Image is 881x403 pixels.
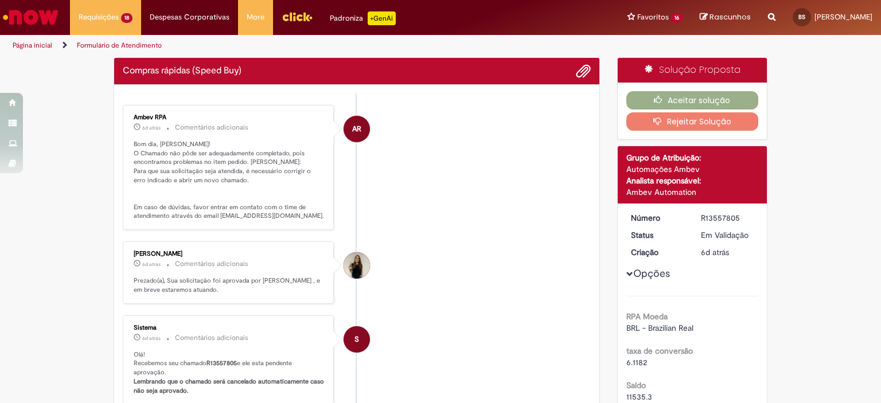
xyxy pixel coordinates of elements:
[142,335,161,342] span: 6d atrás
[13,41,52,50] a: Página inicial
[134,324,325,331] div: Sistema
[134,140,325,221] p: Bom dia, [PERSON_NAME]! O Chamado não pôde ser adequadamente completado, pois encontramos problem...
[701,247,729,257] span: 6d atrás
[121,13,132,23] span: 18
[330,11,396,25] div: Padroniza
[618,58,767,83] div: Solução Proposta
[626,112,759,131] button: Rejeitar Solução
[175,259,248,269] small: Comentários adicionais
[9,35,579,56] ul: Trilhas de página
[77,41,162,50] a: Formulário de Atendimento
[576,64,591,79] button: Adicionar anexos
[282,8,313,25] img: click_logo_yellow_360x200.png
[247,11,264,23] span: More
[700,12,751,23] a: Rascunhos
[626,152,759,163] div: Grupo de Atribuição:
[710,11,751,22] span: Rascunhos
[134,276,325,294] p: Prezado(a), Sua solicitação foi aprovada por [PERSON_NAME] , e em breve estaremos atuando.
[79,11,119,23] span: Requisições
[134,377,326,395] b: Lembrando que o chamado será cancelado automaticamente caso não seja aprovado.
[142,261,161,268] time: 23/09/2025 09:40:19
[142,124,161,131] span: 6d atrás
[626,311,668,322] b: RPA Moeda
[354,326,359,353] span: S
[142,335,161,342] time: 23/09/2025 09:38:50
[142,261,161,268] span: 6d atrás
[626,357,647,367] span: 6.1182
[344,326,370,353] div: System
[150,11,229,23] span: Despesas Corporativas
[134,251,325,257] div: [PERSON_NAME]
[123,66,241,76] h2: Compras rápidas (Speed Buy) Histórico de tíquete
[671,13,683,23] span: 16
[626,392,652,402] span: 11535.3
[798,13,805,21] span: BS
[1,6,60,29] img: ServiceNow
[626,323,693,333] span: BRL - Brazilian Real
[134,114,325,121] div: Ambev RPA
[344,252,370,279] div: Natali Fernanda Garcia Alonso
[352,115,361,143] span: AR
[344,116,370,142] div: Ambev RPA
[622,229,693,241] dt: Status
[368,11,396,25] p: +GenAi
[637,11,669,23] span: Favoritos
[622,212,693,224] dt: Número
[206,359,237,367] b: R13557805
[175,123,248,132] small: Comentários adicionais
[701,229,754,241] div: Em Validação
[626,380,646,390] b: Saldo
[814,12,872,22] span: [PERSON_NAME]
[626,186,759,198] div: Ambev Automation
[134,350,325,396] p: Olá! Recebemos seu chamado e ele esta pendente aprovação.
[701,247,729,257] time: 23/09/2025 09:38:36
[701,247,754,258] div: 23/09/2025 09:38:36
[175,333,248,343] small: Comentários adicionais
[622,247,693,258] dt: Criação
[626,175,759,186] div: Analista responsável:
[626,346,693,356] b: taxa de conversão
[142,124,161,131] time: 23/09/2025 10:18:27
[626,163,759,175] div: Automações Ambev
[626,91,759,109] button: Aceitar solução
[701,212,754,224] div: R13557805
